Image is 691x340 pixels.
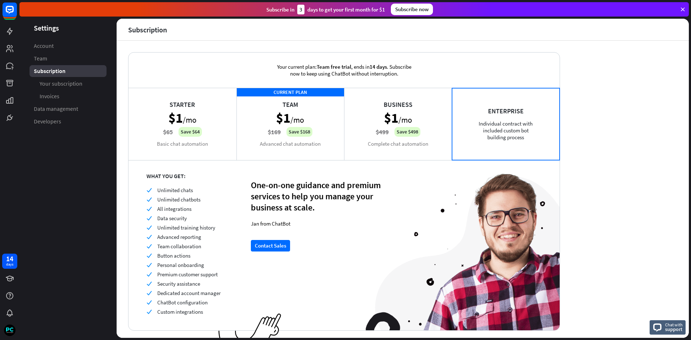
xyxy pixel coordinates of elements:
i: check [146,300,152,305]
span: ChatBot configuration [157,299,208,306]
i: check [146,281,152,286]
a: Data management [30,103,107,115]
span: Button actions [157,252,190,259]
i: check [146,272,152,277]
span: Developers [34,118,61,125]
i: check [146,262,152,268]
a: Account [30,40,107,52]
div: Jan from ChatBot [251,220,384,227]
a: Your subscription [30,78,107,90]
span: Account [34,42,54,50]
div: Subscribe in days to get your first month for $1 [266,5,385,14]
div: 14 [6,255,13,262]
div: Subscription [128,26,167,34]
i: check [146,309,152,314]
span: Subscription [34,67,66,75]
span: Security assistance [157,280,200,287]
span: Team free trial [317,63,351,70]
span: 14 days [370,63,387,70]
div: 3 [297,5,304,14]
span: Custom integrations [157,308,203,315]
span: Data management [34,105,78,113]
header: Settings [19,23,117,33]
i: check [146,225,152,230]
span: Dedicated account manager [157,290,221,296]
div: days [6,262,13,267]
i: check [146,206,152,212]
button: Contact Sales [251,240,290,251]
span: support [665,326,683,332]
i: check [146,290,152,296]
div: WHAT YOU GET: [146,172,251,180]
span: Chat with [665,321,683,328]
div: Subscribe now [391,4,433,15]
span: Personal onboarding [157,262,204,268]
span: Invoices [40,92,59,100]
i: check [146,253,152,258]
span: Data security [157,215,187,222]
span: Advanced reporting [157,234,201,240]
button: Open LiveChat chat widget [6,3,27,24]
span: All integrations [157,205,191,212]
a: 14 days [2,254,17,269]
a: Team [30,53,107,64]
i: check [146,187,152,193]
span: Your subscription [40,80,82,87]
span: Team [34,55,47,62]
i: check [146,244,152,249]
div: One-on-one guidance and premium services to help you manage your business at scale. [251,180,384,213]
i: check [146,216,152,221]
i: check [146,197,152,202]
a: Developers [30,115,107,127]
div: Your current plan: , ends in . Subscribe now to keep using ChatBot without interruption. [267,53,421,88]
span: Team collaboration [157,243,201,250]
span: Unlimited chatbots [157,196,200,203]
i: check [146,234,152,240]
a: Invoices [30,90,107,102]
span: Unlimited chats [157,187,193,194]
span: Unlimited training history [157,224,215,231]
span: Premium customer support [157,271,218,278]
